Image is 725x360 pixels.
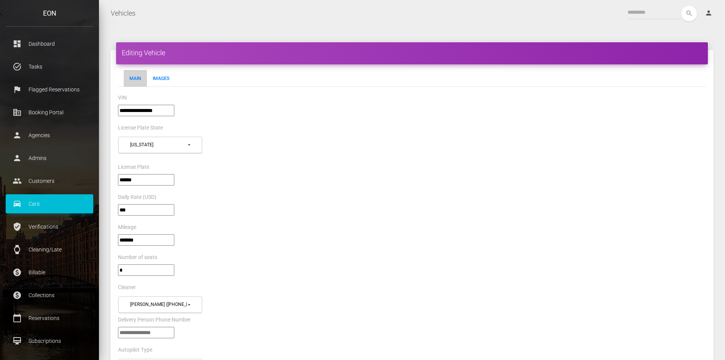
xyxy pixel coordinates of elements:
[11,130,88,141] p: Agencies
[6,57,93,76] a: task_alt Tasks
[6,171,93,190] a: people Customers
[6,331,93,350] a: card_membership Subscriptions
[118,316,191,324] label: Delivery Person Phone Number
[118,346,152,354] label: Autopilot Type
[6,286,93,305] a: paid Collections
[11,38,88,50] p: Dashboard
[6,149,93,168] a: person Admins
[118,94,127,102] label: VIN
[6,217,93,236] a: verified_user Verifications
[6,103,93,122] a: corporate_fare Booking Portal
[705,9,712,17] i: person
[11,244,88,255] p: Cleaning/Late
[6,80,93,99] a: flag Flagged Reservations
[118,284,136,291] label: Cleaner
[6,240,93,259] a: watch Cleaning/Late
[11,175,88,187] p: Customers
[130,301,187,308] div: [PERSON_NAME] ([PHONE_NUMBER])
[11,335,88,347] p: Subscriptions
[122,48,702,58] h4: Editing Vehicle
[11,61,88,72] p: Tasks
[6,34,93,53] a: dashboard Dashboard
[6,309,93,328] a: calendar_today Reservations
[11,312,88,324] p: Reservations
[118,137,202,153] button: Missouri
[118,163,149,171] label: License Plate
[118,124,163,132] label: License Plate State
[130,142,187,148] div: [US_STATE]
[118,296,202,313] button: James Brooks (+17162540340)
[147,70,175,87] a: Images
[111,4,135,23] a: Vehicles
[6,126,93,145] a: person Agencies
[6,194,93,213] a: drive_eta Cars
[681,6,697,21] button: search
[124,70,147,87] a: Main
[11,221,88,232] p: Verifications
[11,290,88,301] p: Collections
[6,263,93,282] a: paid Billable
[118,194,156,201] label: Daily Rate (USD)
[11,198,88,210] p: Cars
[118,254,157,261] label: Number of seats
[11,267,88,278] p: Billable
[118,224,136,231] label: Mileage
[11,152,88,164] p: Admins
[699,6,719,21] a: person
[11,84,88,95] p: Flagged Reservations
[11,107,88,118] p: Booking Portal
